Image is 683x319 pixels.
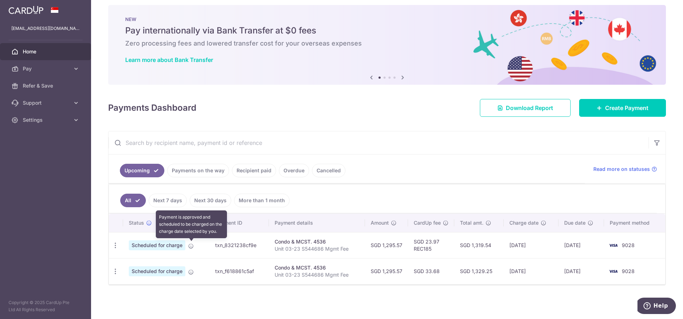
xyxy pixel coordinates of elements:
td: SGD 1,295.57 [365,258,408,284]
div: Condo & MCST. 4536 [275,264,360,271]
a: Next 30 days [190,194,231,207]
p: Unit 03-23 S544686 Mgmt Fee [275,245,360,252]
span: 9028 [622,242,635,248]
a: Create Payment [579,99,666,117]
a: Overdue [279,164,309,177]
th: Payment ID [210,214,269,232]
span: Support [23,99,70,106]
h4: Payments Dashboard [108,101,196,114]
span: Download Report [506,104,553,112]
span: Home [23,48,70,55]
h5: Pay internationally via Bank Transfer at $0 fees [125,25,649,36]
a: Learn more about Bank Transfer [125,56,213,63]
td: [DATE] [504,258,558,284]
a: Payments on the way [167,164,229,177]
input: Search by recipient name, payment id or reference [108,131,648,154]
a: More than 1 month [234,194,290,207]
a: Cancelled [312,164,345,177]
span: Total amt. [460,219,483,226]
a: Next 7 days [149,194,187,207]
a: Upcoming [120,164,164,177]
td: SGD 1,319.54 [454,232,504,258]
a: All [120,194,146,207]
td: SGD 33.68 [408,258,454,284]
td: [DATE] [504,232,558,258]
td: txn_8321238cf9e [210,232,269,258]
span: Refer & Save [23,82,70,89]
span: Charge date [509,219,539,226]
td: SGD 1,329.25 [454,258,504,284]
span: CardUp fee [414,219,441,226]
p: [EMAIL_ADDRESS][DOMAIN_NAME] [11,25,80,32]
td: SGD 1,295.57 [365,232,408,258]
span: Pay [23,65,70,72]
td: txn_f618861c5af [210,258,269,284]
span: Create Payment [605,104,648,112]
div: Payment is approved and scheduled to be charged on the charge date selected by you. [156,210,227,238]
a: Recipient paid [232,164,276,177]
td: [DATE] [558,232,604,258]
img: CardUp [9,6,43,14]
td: SGD 23.97 REC185 [408,232,454,258]
img: Bank transfer banner [108,5,666,85]
span: 9028 [622,268,635,274]
span: Settings [23,116,70,124]
img: Bank Card [606,241,620,250]
p: NEW [125,16,649,22]
span: Read more on statuses [593,166,650,173]
iframe: Opens a widget where you can find more information [637,298,676,315]
th: Payment method [604,214,665,232]
span: Scheduled for charge [129,240,185,250]
td: [DATE] [558,258,604,284]
span: Scheduled for charge [129,266,185,276]
img: Bank Card [606,267,620,276]
a: Download Report [480,99,571,117]
span: Due date [564,219,586,226]
th: Payment details [269,214,365,232]
a: Read more on statuses [593,166,657,173]
span: Amount [371,219,389,226]
p: Unit 03-23 S544686 Mgmt Fee [275,271,360,278]
h6: Zero processing fees and lowered transfer cost for your overseas expenses [125,39,649,48]
span: Status [129,219,144,226]
div: Condo & MCST. 4536 [275,238,360,245]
